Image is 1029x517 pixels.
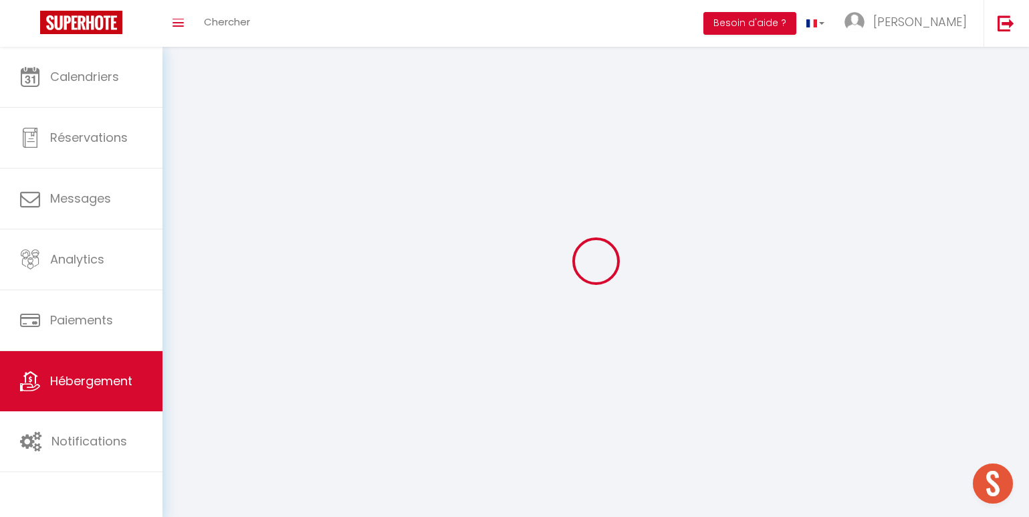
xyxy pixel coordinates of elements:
[703,12,796,35] button: Besoin d'aide ?
[50,251,104,268] span: Analytics
[998,15,1014,31] img: logout
[204,15,250,29] span: Chercher
[873,13,967,30] span: [PERSON_NAME]
[51,433,127,449] span: Notifications
[50,190,111,207] span: Messages
[973,463,1013,504] div: Ouvrir le chat
[50,129,128,146] span: Réservations
[40,11,122,34] img: Super Booking
[50,68,119,85] span: Calendriers
[50,373,132,389] span: Hébergement
[50,312,113,328] span: Paiements
[844,12,865,32] img: ...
